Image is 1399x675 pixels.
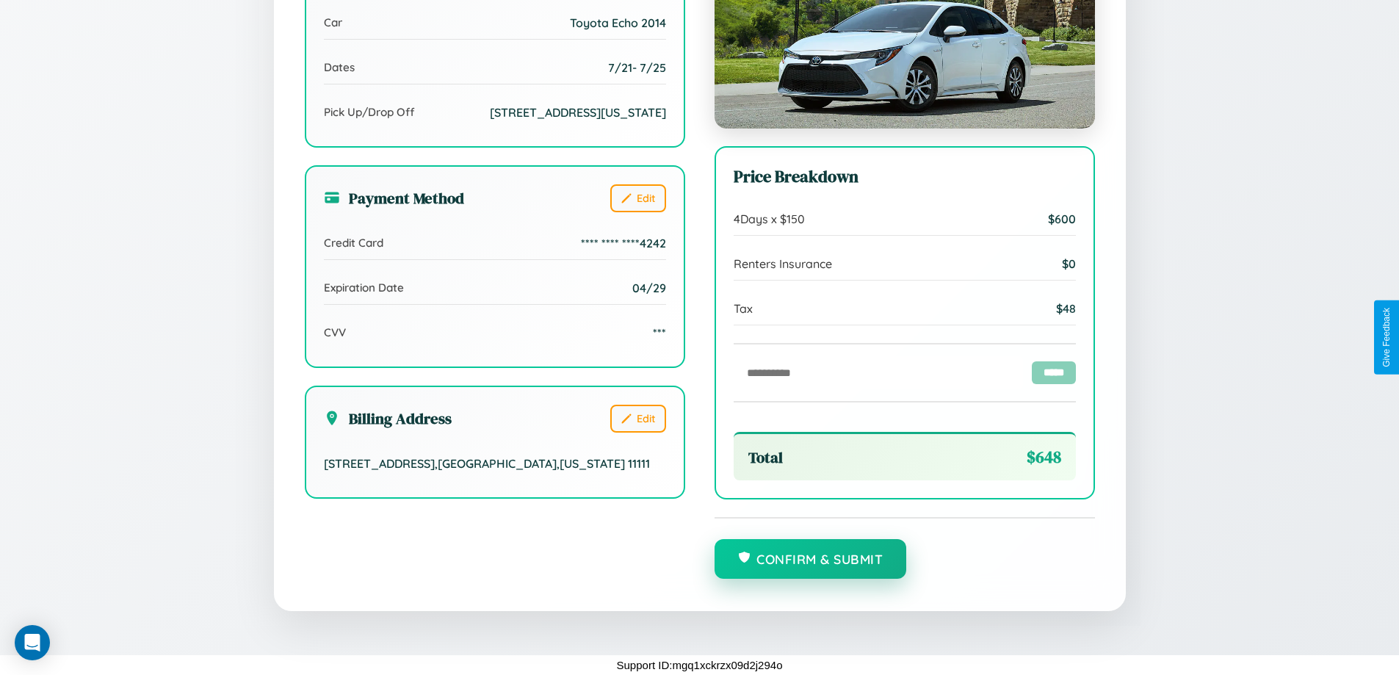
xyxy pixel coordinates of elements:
[1056,301,1076,316] span: $ 48
[324,60,355,74] span: Dates
[15,625,50,660] div: Open Intercom Messenger
[734,165,1076,188] h3: Price Breakdown
[617,655,783,675] p: Support ID: mgq1xckrzx09d2j294o
[734,301,753,316] span: Tax
[324,456,650,471] span: [STREET_ADDRESS] , [GEOGRAPHIC_DATA] , [US_STATE] 11111
[734,256,832,271] span: Renters Insurance
[610,184,666,212] button: Edit
[734,212,805,226] span: 4 Days x $ 150
[715,539,907,579] button: Confirm & Submit
[748,447,783,468] span: Total
[324,15,342,29] span: Car
[608,60,666,75] span: 7 / 21 - 7 / 25
[610,405,666,433] button: Edit
[1062,256,1076,271] span: $ 0
[1381,308,1392,367] div: Give Feedback
[1027,446,1061,469] span: $ 648
[570,15,666,30] span: Toyota Echo 2014
[324,325,346,339] span: CVV
[490,105,666,120] span: [STREET_ADDRESS][US_STATE]
[324,105,415,119] span: Pick Up/Drop Off
[632,281,666,295] span: 04/29
[324,236,383,250] span: Credit Card
[324,408,452,429] h3: Billing Address
[1048,212,1076,226] span: $ 600
[324,281,404,295] span: Expiration Date
[324,187,464,209] h3: Payment Method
